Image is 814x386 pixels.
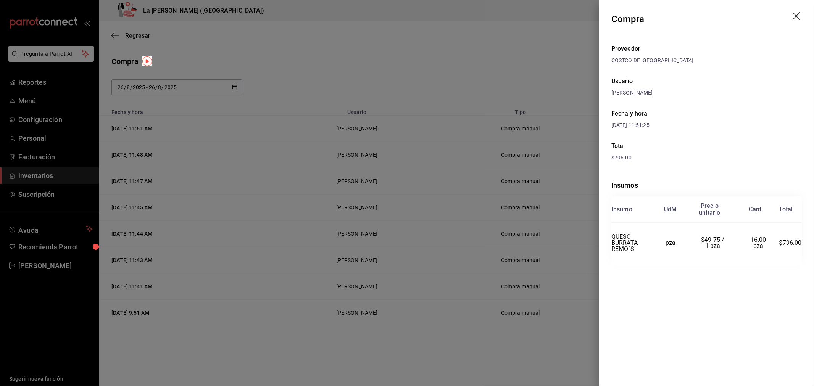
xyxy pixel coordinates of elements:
[779,206,793,213] div: Total
[611,223,653,263] td: QUESO BURRATA REMO´S
[142,56,152,66] img: Tooltip marker
[611,121,707,129] div: [DATE] 11:51:25
[611,12,645,26] div: Compra
[611,109,707,118] div: Fecha y hora
[611,89,802,97] div: [PERSON_NAME]
[611,56,802,64] div: COSTCO DE [GEOGRAPHIC_DATA]
[611,206,632,213] div: Insumo
[779,239,802,246] span: $796.00
[751,236,768,249] span: 16.00 pza
[611,44,802,53] div: Proveedor
[653,223,688,263] td: pza
[611,77,802,86] div: Usuario
[611,142,802,151] div: Total
[611,154,632,161] span: $796.00
[701,236,726,249] span: $49.75 / 1 pza
[793,12,802,21] button: drag
[611,180,802,190] div: Insumos
[664,206,677,213] div: UdM
[749,206,763,213] div: Cant.
[699,203,720,216] div: Precio unitario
